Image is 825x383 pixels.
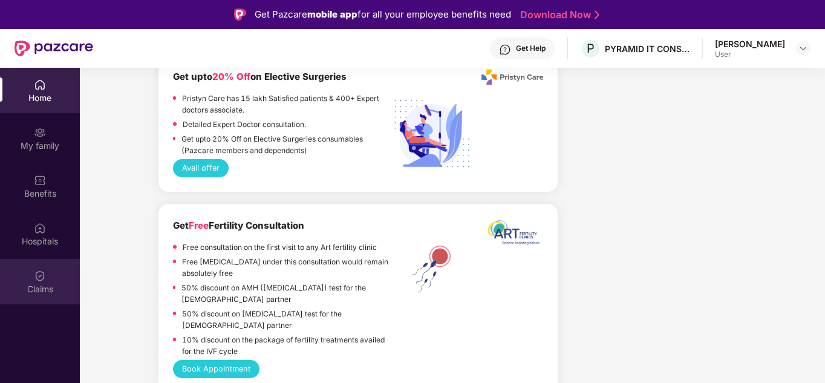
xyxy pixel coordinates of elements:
img: Logo [234,8,246,21]
img: New Pazcare Logo [15,41,93,56]
span: Free [189,220,209,231]
span: P [587,41,595,56]
button: Avail offer [173,159,229,177]
img: svg+xml;base64,PHN2ZyB3aWR0aD0iMjAiIGhlaWdodD0iMjAiIHZpZXdCb3g9IjAgMCAyMCAyMCIgZmlsbD0ibm9uZSIgeG... [34,126,46,139]
div: Get Pazcare for all your employee benefits need [255,7,511,22]
img: svg+xml;base64,PHN2ZyBpZD0iQ2xhaW0iIHhtbG5zPSJodHRwOi8vd3d3LnczLm9yZy8yMDAwL3N2ZyIgd2lkdGg9IjIwIi... [34,270,46,282]
img: ART%20Fertility.png [389,243,474,296]
b: Get upto on Elective Surgeries [173,71,347,82]
img: svg+xml;base64,PHN2ZyBpZD0iRHJvcGRvd24tMzJ4MzIiIHhtbG5zPSJodHRwOi8vd3d3LnczLm9yZy8yMDAwL3N2ZyIgd2... [798,44,808,53]
button: Book Appointment [173,360,259,378]
img: Stroke [595,8,599,21]
img: Pristyn_Care_Logo%20(1).png [481,70,543,85]
b: Get Fertility Consultation [173,220,304,231]
img: svg+xml;base64,PHN2ZyBpZD0iSGVscC0zMngzMiIgeG1sbnM9Imh0dHA6Ly93d3cudzMub3JnLzIwMDAvc3ZnIiB3aWR0aD... [499,44,511,56]
div: PYRAMID IT CONSULTING PRIVATE LIMITED [605,43,690,54]
div: User [715,50,785,59]
img: svg+xml;base64,PHN2ZyBpZD0iSG9zcGl0YWxzIiB4bWxucz0iaHR0cDovL3d3dy53My5vcmcvMjAwMC9zdmciIHdpZHRoPS... [34,222,46,234]
p: 50% discount on AMH ([MEDICAL_DATA]) test for the [DEMOGRAPHIC_DATA] partner [181,282,389,305]
img: Elective%20Surgery.png [389,94,474,178]
p: Detailed Expert Doctor consultation. [183,119,306,130]
p: Free consultation on the first visit to any Art fertility clinic [183,241,377,253]
img: svg+xml;base64,PHN2ZyBpZD0iSG9tZSIgeG1sbnM9Imh0dHA6Ly93d3cudzMub3JnLzIwMDAvc3ZnIiB3aWR0aD0iMjAiIG... [34,79,46,91]
a: Download Now [520,8,596,21]
p: Pristyn Care has 15 lakh Satisfied patients & 400+ Expert doctors associate. [182,93,389,116]
strong: mobile app [307,8,357,20]
span: 20% Off [212,71,250,82]
img: svg+xml;base64,PHN2ZyBpZD0iQmVuZWZpdHMiIHhtbG5zPSJodHRwOi8vd3d3LnczLm9yZy8yMDAwL3N2ZyIgd2lkdGg9Ij... [34,174,46,186]
p: 10% discount on the package of fertility treatments availed for the IVF cycle [182,334,389,357]
p: Get upto 20% Off on Elective Surgeries consumables (Pazcare members and dependents) [181,133,389,156]
img: ART%20logo%20printable%20jpg.jpg [481,218,543,252]
div: Get Help [516,44,546,53]
p: 50% discount on [MEDICAL_DATA] test for the [DEMOGRAPHIC_DATA] partner [182,308,389,331]
p: Free [MEDICAL_DATA] under this consultation would remain absolutely free [182,256,389,279]
div: [PERSON_NAME] [715,38,785,50]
